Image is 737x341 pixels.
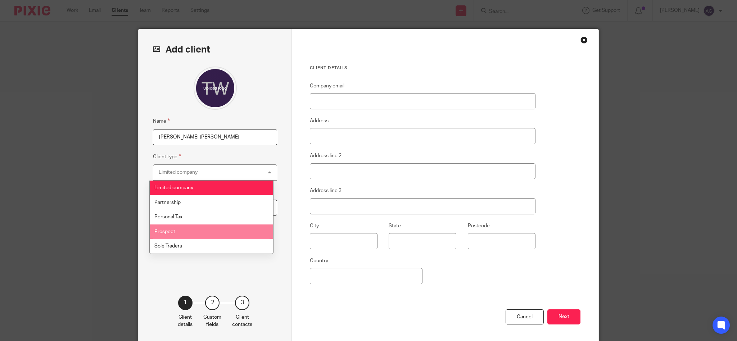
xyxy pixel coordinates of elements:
[153,153,181,161] label: Client type
[178,296,193,310] div: 1
[159,170,198,175] div: Limited company
[154,185,193,190] span: Limited company
[310,65,535,71] h3: Client details
[310,257,328,264] label: Country
[153,117,170,125] label: Name
[153,44,277,56] h2: Add client
[506,309,544,325] div: Cancel
[154,200,181,205] span: Partnership
[154,214,182,219] span: Personal Tax
[154,244,182,249] span: Sole Traders
[389,222,401,229] label: State
[310,117,329,124] label: Address
[205,296,220,310] div: 2
[203,314,221,328] p: Custom fields
[235,296,249,310] div: 3
[178,314,193,328] p: Client details
[310,82,344,90] label: Company email
[310,187,342,194] label: Address line 3
[310,152,342,159] label: Address line 2
[154,229,175,234] span: Prospect
[232,314,252,328] p: Client contacts
[547,309,580,325] button: Next
[580,36,588,44] div: Close this dialog window
[310,222,319,229] label: City
[468,222,490,229] label: Postcode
